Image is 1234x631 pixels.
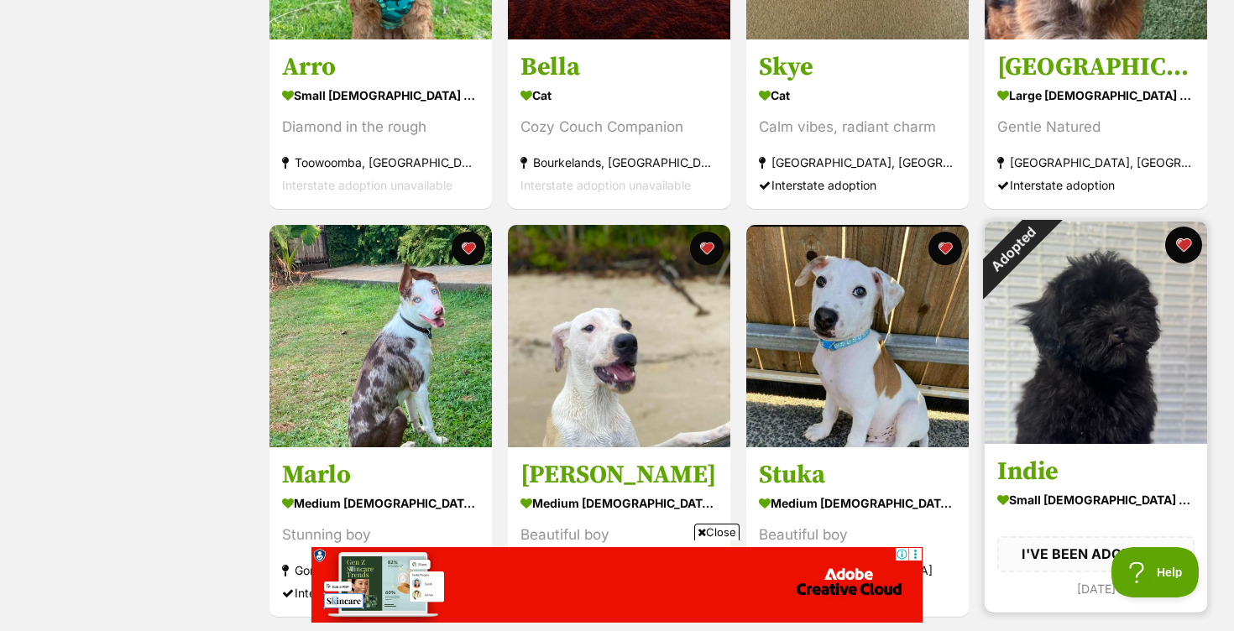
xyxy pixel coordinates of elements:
[520,178,691,192] span: Interstate adoption unavailable
[520,83,718,107] div: Cat
[282,116,479,138] div: Diamond in the rough
[997,116,1195,138] div: Gentle Natured
[282,524,479,547] div: Stunning boy
[520,460,718,492] h3: [PERSON_NAME]
[282,83,479,107] div: small [DEMOGRAPHIC_DATA] Dog
[452,232,485,265] button: favourite
[997,537,1195,572] div: I'VE BEEN ADOPTED
[928,232,962,265] button: favourite
[985,444,1207,613] a: Indie small [DEMOGRAPHIC_DATA] Dog I'VE BEEN ADOPTED [DATE] favourite
[1165,227,1202,263] button: favourite
[282,151,479,174] div: Toowoomba, [GEOGRAPHIC_DATA]
[759,83,956,107] div: Cat
[269,447,492,618] a: Marlo medium [DEMOGRAPHIC_DATA] Dog Stunning boy Gordonvale, [GEOGRAPHIC_DATA] Interstate adoptio...
[997,51,1195,83] h3: [GEOGRAPHIC_DATA]
[520,151,718,174] div: Bourkelands, [GEOGRAPHIC_DATA]
[759,524,956,547] div: Beautiful boy
[520,51,718,83] h3: Bella
[985,39,1207,209] a: [GEOGRAPHIC_DATA] large [DEMOGRAPHIC_DATA] Dog Gentle Natured [GEOGRAPHIC_DATA], [GEOGRAPHIC_DATA...
[997,83,1195,107] div: large [DEMOGRAPHIC_DATA] Dog
[311,547,923,623] iframe: Advertisement
[2,2,15,15] img: consumer-privacy-logo.png
[282,51,479,83] h3: Arro
[508,225,730,447] img: Harlen
[520,116,718,138] div: Cozy Couch Companion
[520,492,718,516] div: medium [DEMOGRAPHIC_DATA] Dog
[997,577,1195,600] div: [DATE]
[282,560,479,582] div: Gordonvale, [GEOGRAPHIC_DATA]
[508,447,730,618] a: [PERSON_NAME] medium [DEMOGRAPHIC_DATA] Dog Beautiful boy Cairns, [GEOGRAPHIC_DATA] Interstate ad...
[997,488,1195,513] div: small [DEMOGRAPHIC_DATA] Dog
[282,460,479,492] h3: Marlo
[997,151,1195,174] div: [GEOGRAPHIC_DATA], [GEOGRAPHIC_DATA]
[269,39,492,209] a: Arro small [DEMOGRAPHIC_DATA] Dog Diamond in the rough Toowoomba, [GEOGRAPHIC_DATA] Interstate ad...
[282,178,452,192] span: Interstate adoption unavailable
[759,460,956,492] h3: Stuka
[746,225,969,447] img: Stuka
[1111,547,1200,597] iframe: Help Scout Beacon - Open
[985,430,1207,447] a: Adopted
[520,524,718,547] div: Beautiful boy
[759,492,956,516] div: medium [DEMOGRAPHIC_DATA] Dog
[963,200,1063,300] div: Adopted
[759,174,956,196] div: Interstate adoption
[759,116,956,138] div: Calm vibes, radiant charm
[690,232,724,265] button: favourite
[508,39,730,209] a: Bella Cat Cozy Couch Companion Bourkelands, [GEOGRAPHIC_DATA] Interstate adoption unavailable fav...
[759,51,956,83] h3: Skye
[985,222,1207,444] img: Indie
[282,492,479,516] div: medium [DEMOGRAPHIC_DATA] Dog
[746,447,969,618] a: Stuka medium [DEMOGRAPHIC_DATA] Dog Beautiful boy Cairns, [GEOGRAPHIC_DATA] Interstate adoption f...
[746,39,969,209] a: Skye Cat Calm vibes, radiant charm [GEOGRAPHIC_DATA], [GEOGRAPHIC_DATA] Interstate adoption favou...
[694,524,740,540] span: Close
[269,225,492,447] img: Marlo
[997,456,1195,488] h3: Indie
[997,174,1195,196] div: Interstate adoption
[282,582,479,605] div: Interstate adoption
[759,151,956,174] div: [GEOGRAPHIC_DATA], [GEOGRAPHIC_DATA]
